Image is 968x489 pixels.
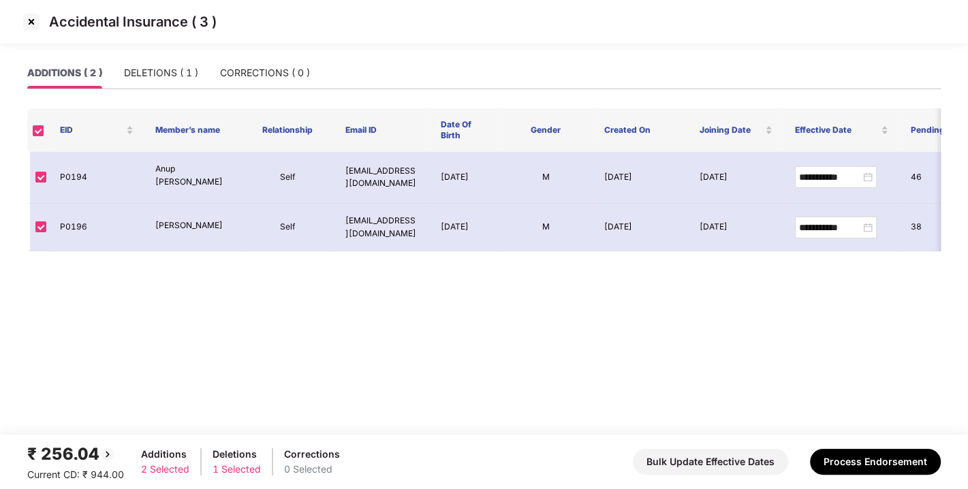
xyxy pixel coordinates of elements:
td: [EMAIL_ADDRESS][DOMAIN_NAME] [334,204,430,252]
th: Created On [593,108,689,152]
td: [EMAIL_ADDRESS][DOMAIN_NAME] [334,152,430,204]
div: DELETIONS ( 1 ) [124,65,198,80]
p: Anup [PERSON_NAME] [155,163,229,189]
img: svg+xml;base64,PHN2ZyBpZD0iQmFjay0yMHgyMCIgeG1sbnM9Imh0dHA6Ly93d3cudzMub3JnLzIwMDAvc3ZnIiB3aWR0aD... [99,446,116,462]
td: [DATE] [430,204,498,252]
div: Corrections [284,447,340,462]
div: 2 Selected [141,462,189,477]
th: Date Of Birth [430,108,498,152]
div: 0 Selected [284,462,340,477]
td: Self [240,204,335,252]
td: [DATE] [593,204,689,252]
td: [DATE] [689,152,784,204]
th: Relationship [240,108,335,152]
th: EID [49,108,144,152]
button: Bulk Update Effective Dates [633,449,788,475]
th: Member’s name [144,108,240,152]
div: Additions [141,447,189,462]
div: 1 Selected [213,462,261,477]
div: ₹ 256.04 [27,441,124,467]
p: Accidental Insurance ( 3 ) [49,14,217,30]
span: Effective Date [794,125,878,136]
th: Email ID [334,108,430,152]
td: P0196 [49,204,144,252]
th: Gender [498,108,593,152]
td: M [498,152,593,204]
td: [DATE] [593,152,689,204]
button: Process Endorsement [810,449,941,475]
span: Joining Date [700,125,763,136]
div: CORRECTIONS ( 0 ) [220,65,310,80]
p: [PERSON_NAME] [155,219,229,232]
th: Effective Date [783,108,899,152]
td: [DATE] [689,204,784,252]
span: EID [60,125,123,136]
div: Deletions [213,447,261,462]
td: M [498,204,593,252]
td: Self [240,152,335,204]
div: ADDITIONS ( 2 ) [27,65,102,80]
td: [DATE] [430,152,498,204]
th: Joining Date [689,108,784,152]
img: svg+xml;base64,PHN2ZyBpZD0iQ3Jvc3MtMzJ4MzIiIHhtbG5zPSJodHRwOi8vd3d3LnczLm9yZy8yMDAwL3N2ZyIgd2lkdG... [20,11,42,33]
span: Current CD: ₹ 944.00 [27,469,124,480]
td: P0194 [49,152,144,204]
